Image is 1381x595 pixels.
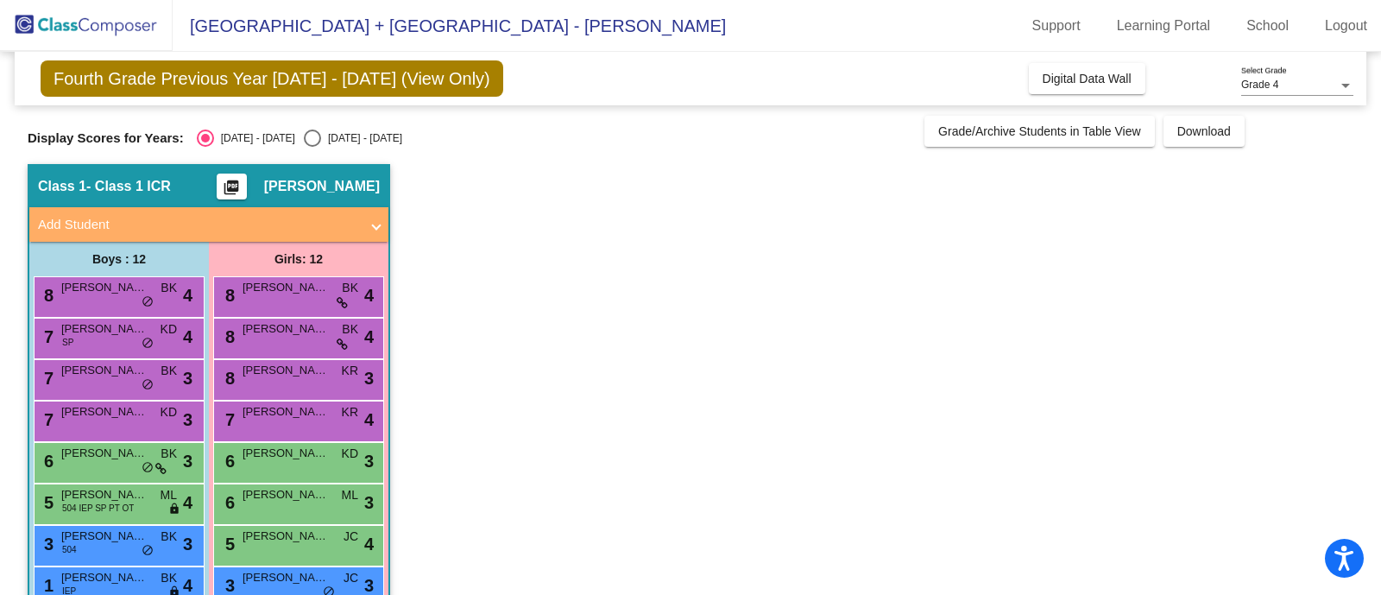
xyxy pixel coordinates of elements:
span: 3 [183,365,192,391]
span: [PERSON_NAME] [61,403,148,421]
span: Fourth Grade Previous Year [DATE] - [DATE] (View Only) [41,60,503,97]
span: BK [161,279,177,297]
span: 6 [221,452,235,471]
span: 504 IEP SP PT OT [62,502,134,515]
span: 4 [364,282,374,308]
span: BK [161,528,177,546]
span: 3 [364,448,374,474]
span: do_not_disturb_alt [142,461,154,475]
span: 4 [364,531,374,557]
span: [GEOGRAPHIC_DATA] + [GEOGRAPHIC_DATA] - [PERSON_NAME] [173,12,726,40]
span: 7 [40,410,54,429]
div: [DATE] - [DATE] [214,130,295,146]
span: [PERSON_NAME] [61,320,148,338]
button: Download [1163,116,1245,147]
a: Learning Portal [1103,12,1225,40]
span: KR [342,403,358,421]
span: 1 [40,576,54,595]
span: KD [342,445,358,463]
span: Class 1 [38,178,86,195]
span: lock [168,503,180,516]
div: [DATE] - [DATE] [321,130,402,146]
span: 4 [364,324,374,350]
span: 3 [183,448,192,474]
span: [PERSON_NAME] [243,320,329,338]
span: BK [161,362,177,380]
span: KD [161,403,177,421]
span: 7 [221,410,235,429]
span: JC [344,528,358,546]
span: 8 [221,369,235,388]
div: Girls: 12 [209,242,388,276]
span: Display Scores for Years: [28,130,184,146]
mat-panel-title: Add Student [38,215,359,235]
span: do_not_disturb_alt [142,295,154,309]
span: [PERSON_NAME] [61,486,148,503]
span: KD [161,320,177,339]
span: [PERSON_NAME] [243,528,329,545]
span: 4 [364,407,374,433]
button: Digital Data Wall [1029,63,1145,94]
span: [PERSON_NAME] [PERSON_NAME] [61,362,148,379]
span: ML [161,486,177,504]
a: Logout [1311,12,1381,40]
span: 6 [221,493,235,512]
span: 6 [40,452,54,471]
span: KR [342,362,358,380]
span: 3 [183,531,192,557]
mat-icon: picture_as_pdf [221,179,242,203]
span: 8 [221,327,235,346]
span: - Class 1 ICR [86,178,171,195]
button: Grade/Archive Students in Table View [924,116,1155,147]
span: [PERSON_NAME] [61,528,148,545]
span: [PERSON_NAME] [PERSON_NAME] [243,445,329,462]
span: 4 [183,324,192,350]
a: Support [1018,12,1094,40]
span: 5 [221,535,235,554]
span: BK [342,279,358,297]
span: [PERSON_NAME] [243,362,329,379]
span: Download [1177,124,1231,138]
span: Grade/Archive Students in Table View [938,124,1141,138]
span: 3 [40,535,54,554]
mat-radio-group: Select an option [197,130,402,147]
button: Print Students Details [217,174,247,199]
span: [PERSON_NAME] [264,178,380,195]
span: [PERSON_NAME] [61,569,148,586]
span: Digital Data Wall [1043,72,1132,85]
span: JC [344,569,358,587]
span: Grade 4 [1241,79,1278,91]
span: [PERSON_NAME] [61,279,148,296]
div: Boys : 12 [29,242,209,276]
span: 7 [40,369,54,388]
span: 8 [221,286,235,305]
span: SP [62,336,73,349]
span: BK [342,320,358,339]
span: BK [161,569,177,587]
span: 3 [221,576,235,595]
span: 3 [364,365,374,391]
span: [PERSON_NAME] [61,445,148,462]
span: ML [342,486,358,504]
span: 504 [62,543,77,556]
span: 4 [183,282,192,308]
span: do_not_disturb_alt [142,337,154,351]
span: [PERSON_NAME] [243,486,329,503]
span: 3 [364,490,374,516]
a: School [1233,12,1302,40]
span: 8 [40,286,54,305]
span: 7 [40,327,54,346]
span: 5 [40,493,54,512]
span: BK [161,445,177,463]
span: do_not_disturb_alt [142,544,154,558]
span: [PERSON_NAME] [243,279,329,296]
span: [PERSON_NAME] [243,569,329,586]
span: 3 [183,407,192,433]
span: 4 [183,490,192,516]
mat-expansion-panel-header: Add Student [29,207,388,242]
span: do_not_disturb_alt [142,378,154,392]
span: [PERSON_NAME] [243,403,329,421]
